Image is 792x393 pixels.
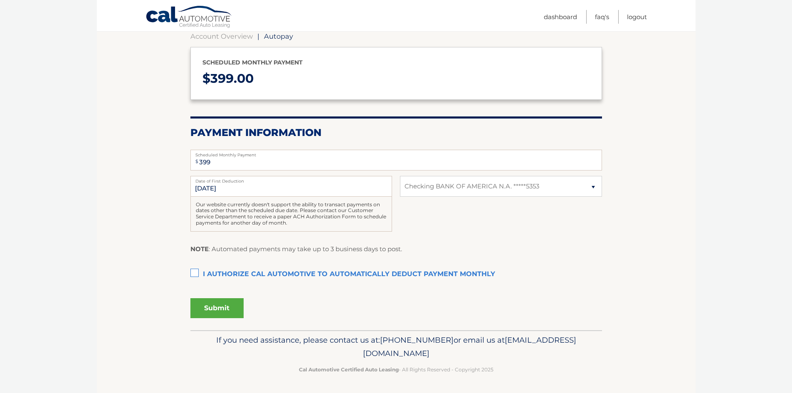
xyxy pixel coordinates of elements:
button: Submit [190,298,244,318]
label: Date of First Deduction [190,176,392,183]
p: If you need assistance, please contact us at: or email us at [196,334,597,360]
input: Payment Amount [190,150,602,171]
strong: Cal Automotive Certified Auto Leasing [299,366,399,373]
input: Payment Date [190,176,392,197]
span: [PHONE_NUMBER] [380,335,454,345]
label: Scheduled Monthly Payment [190,150,602,156]
span: 399.00 [210,71,254,86]
a: Cal Automotive [146,5,233,30]
p: $ [202,68,590,90]
p: Scheduled monthly payment [202,57,590,68]
a: FAQ's [595,10,609,24]
span: Autopay [264,32,293,40]
a: Logout [627,10,647,24]
a: Dashboard [544,10,577,24]
a: Account Overview [190,32,253,40]
label: I authorize cal automotive to automatically deduct payment monthly [190,266,602,283]
div: Our website currently doesn't support the ability to transact payments on dates other than the sc... [190,197,392,232]
strong: NOTE [190,245,209,253]
h2: Payment Information [190,126,602,139]
span: [EMAIL_ADDRESS][DOMAIN_NAME] [363,335,576,358]
span: $ [193,152,201,171]
p: - All Rights Reserved - Copyright 2025 [196,365,597,374]
span: | [257,32,259,40]
p: : Automated payments may take up to 3 business days to post. [190,244,402,255]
